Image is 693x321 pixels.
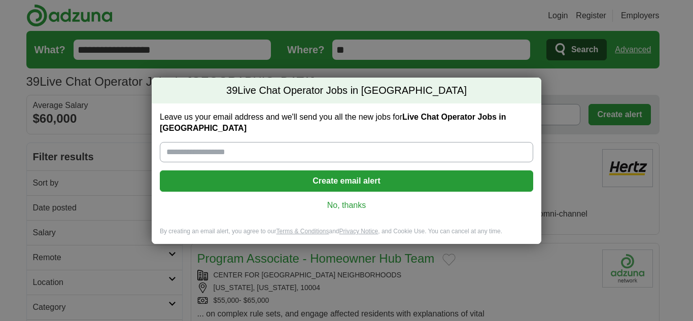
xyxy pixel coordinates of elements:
[168,200,525,211] a: No, thanks
[152,227,541,244] div: By creating an email alert, you agree to our and , and Cookie Use. You can cancel at any time.
[276,228,329,235] a: Terms & Conditions
[160,170,533,192] button: Create email alert
[152,78,541,104] h2: Live Chat Operator Jobs in [GEOGRAPHIC_DATA]
[339,228,378,235] a: Privacy Notice
[226,84,237,98] span: 39
[160,112,533,134] label: Leave us your email address and we'll send you all the new jobs for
